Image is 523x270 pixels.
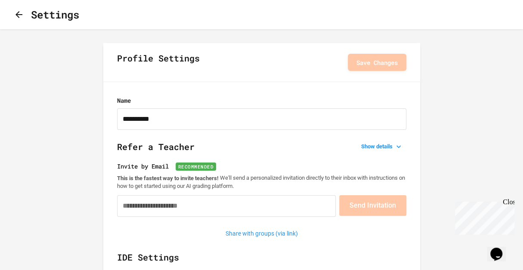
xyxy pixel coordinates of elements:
[117,162,406,171] label: Invite by Email
[487,236,514,261] iframe: chat widget
[358,141,406,153] button: Show details
[117,174,406,190] p: We'll send a personalized invitation directly to their inbox with instructions on how to get star...
[452,198,514,235] iframe: chat widget
[117,96,406,105] label: Name
[117,52,200,73] h2: Profile Settings
[117,175,219,181] strong: This is the fastest way to invite teachers!
[3,3,59,55] div: Chat with us now!Close
[221,227,302,240] button: Share with groups (via link)
[176,163,217,171] span: Recommended
[31,7,79,22] h1: Settings
[339,195,406,216] button: Send Invitation
[117,140,406,162] h2: Refer a Teacher
[348,54,406,71] button: Save Changes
